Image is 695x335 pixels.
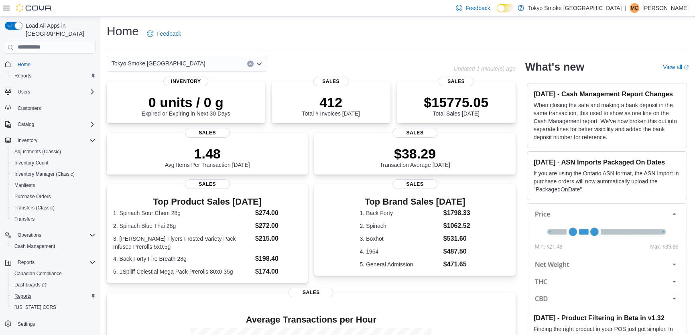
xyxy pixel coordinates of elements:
[8,169,99,180] button: Inventory Manager (Classic)
[534,158,680,166] h3: [DATE] - ASN Imports Packaged On Dates
[18,121,34,128] span: Catalog
[185,128,230,138] span: Sales
[453,65,515,72] p: Updated 1 minute(s) ago
[2,86,99,97] button: Users
[18,232,41,238] span: Operations
[11,269,65,278] a: Canadian Compliance
[14,87,33,97] button: Users
[360,197,470,207] h3: Top Brand Sales [DATE]
[14,230,45,240] button: Operations
[18,259,35,266] span: Reports
[8,268,99,279] button: Canadian Compliance
[424,94,488,110] p: $15775.05
[380,146,450,168] div: Transaction Average [DATE]
[380,146,450,162] p: $38.29
[142,94,230,110] p: 0 units / 0 g
[11,181,96,190] span: Manifests
[11,280,96,290] span: Dashboards
[14,319,38,329] a: Settings
[443,208,470,218] dd: $1798.33
[14,205,55,211] span: Transfers (Classic)
[8,213,99,225] button: Transfers
[392,128,437,138] span: Sales
[14,171,75,177] span: Inventory Manager (Classic)
[113,222,252,230] dt: 2. Spinach Blue Thai 28g
[14,319,96,329] span: Settings
[360,222,440,230] dt: 2. Spinach
[8,279,99,290] a: Dashboards
[8,180,99,191] button: Manifests
[11,71,96,81] span: Reports
[16,4,52,12] img: Cova
[11,169,78,179] a: Inventory Manager (Classic)
[8,157,99,169] button: Inventory Count
[18,321,35,327] span: Settings
[14,60,34,69] a: Home
[2,229,99,241] button: Operations
[14,87,96,97] span: Users
[497,4,514,12] input: Dark Mode
[14,304,56,311] span: [US_STATE] CCRS
[14,193,51,200] span: Purchase Orders
[14,258,96,267] span: Reports
[14,136,96,145] span: Inventory
[8,70,99,81] button: Reports
[11,181,38,190] a: Manifests
[8,290,99,302] button: Reports
[2,318,99,329] button: Settings
[424,94,488,117] div: Total Sales [DATE]
[14,293,31,299] span: Reports
[11,242,58,251] a: Cash Management
[8,241,99,252] button: Cash Management
[22,22,96,38] span: Load All Apps in [GEOGRAPHIC_DATA]
[11,203,96,213] span: Transfers (Classic)
[360,209,440,217] dt: 1. Back Forty
[663,64,689,70] a: View allExternal link
[113,268,252,276] dt: 5. 1Spliff Celestial Mega Pack Prerolls 80x0.35g
[113,255,252,263] dt: 4. Back Forty Fire Breath 28g
[142,94,230,117] div: Expired or Expiring in Next 30 Days
[625,3,626,13] p: |
[302,94,360,110] p: 412
[631,3,638,13] span: MC
[18,61,30,68] span: Home
[534,314,680,322] h3: [DATE] - Product Filtering in Beta in v1.32
[360,248,440,256] dt: 4. 1964
[14,243,55,250] span: Cash Management
[156,30,181,38] span: Feedback
[14,282,47,288] span: Dashboards
[11,303,59,312] a: [US_STATE] CCRS
[8,146,99,157] button: Adjustments (Classic)
[14,104,44,113] a: Customers
[443,234,470,244] dd: $531.60
[113,209,252,217] dt: 1. Spinach Sour Chem 28g
[11,291,35,301] a: Reports
[11,280,50,290] a: Dashboards
[8,302,99,313] button: [US_STATE] CCRS
[11,192,96,201] span: Purchase Orders
[256,61,262,67] button: Open list of options
[360,260,440,268] dt: 5. General Admission
[11,192,54,201] a: Purchase Orders
[534,101,680,141] p: When closing the safe and making a bank deposit in the same transaction, this used to show as one...
[18,105,41,112] span: Customers
[642,3,689,13] p: [PERSON_NAME]
[360,235,440,243] dt: 3. Boxhot
[2,59,99,70] button: Home
[11,269,96,278] span: Canadian Compliance
[11,214,38,224] a: Transfers
[465,4,490,12] span: Feedback
[11,147,96,156] span: Adjustments (Classic)
[144,26,184,42] a: Feedback
[11,203,58,213] a: Transfers (Classic)
[14,182,35,189] span: Manifests
[11,158,52,168] a: Inventory Count
[11,71,35,81] a: Reports
[113,315,509,325] h4: Average Transactions per Hour
[247,61,254,67] button: Clear input
[525,61,584,73] h2: What's new
[14,148,61,155] span: Adjustments (Classic)
[18,137,37,144] span: Inventory
[165,146,250,168] div: Avg Items Per Transaction [DATE]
